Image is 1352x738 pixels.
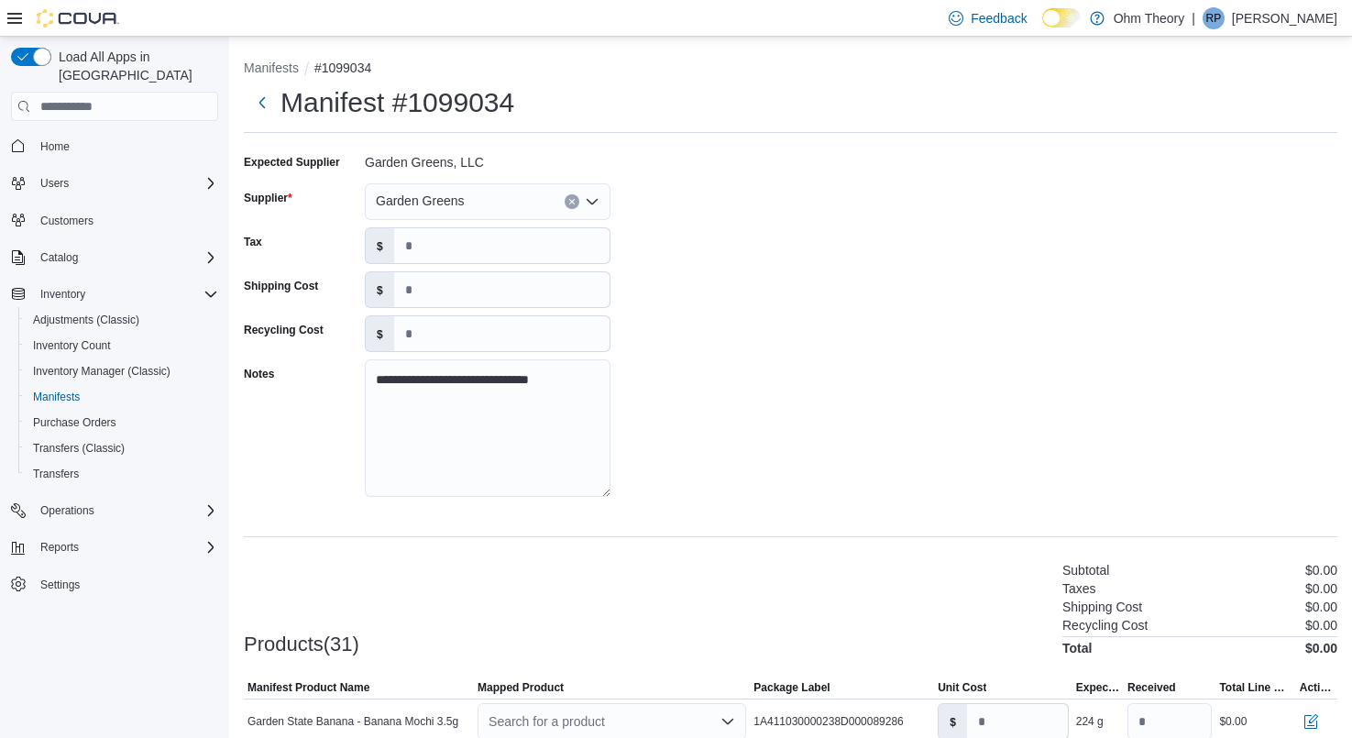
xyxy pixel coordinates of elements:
span: Transfers (Classic) [33,441,125,456]
span: Adjustments (Classic) [26,309,218,331]
button: Operations [4,498,225,523]
span: Reports [40,540,79,555]
nav: An example of EuiBreadcrumbs [244,59,1337,81]
button: Open list of options [720,714,735,729]
label: Expected Supplier [244,155,340,170]
a: Manifests [26,386,87,408]
a: Settings [33,574,87,596]
button: Reports [33,536,86,558]
a: Adjustments (Classic) [26,309,147,331]
div: $0.00 [1219,714,1247,729]
button: Catalog [33,247,85,269]
button: Clear input [565,194,579,209]
span: Transfers [26,463,218,485]
input: Dark Mode [1042,8,1081,28]
label: Recycling Cost [244,323,324,337]
p: $0.00 [1305,600,1337,614]
span: Purchase Orders [26,412,218,434]
span: Feedback [971,9,1027,28]
span: Operations [40,503,94,518]
button: Users [4,171,225,196]
div: Garden Greens, LLC [365,148,610,170]
span: Unit Cost [938,680,986,695]
span: Adjustments (Classic) [33,313,139,327]
h6: Taxes [1062,581,1096,596]
button: Next [244,84,280,121]
span: Manifests [33,390,80,404]
p: Ohm Theory [1114,7,1185,29]
span: Purchase Orders [33,415,116,430]
label: Shipping Cost [244,279,318,293]
span: Settings [33,573,218,596]
span: Load All Apps in [GEOGRAPHIC_DATA] [51,48,218,84]
p: $0.00 [1305,581,1337,596]
span: Transfers (Classic) [26,437,218,459]
span: Manifests [26,386,218,408]
button: Inventory Count [18,333,225,358]
button: Transfers (Classic) [18,435,225,461]
nav: Complex example [11,125,218,645]
p: $0.00 [1305,563,1337,578]
a: Transfers (Classic) [26,437,132,459]
span: Received [1127,680,1176,695]
span: Inventory Manager (Classic) [33,364,170,379]
a: Home [33,136,77,158]
h6: Shipping Cost [1062,600,1142,614]
span: Customers [40,214,93,228]
span: Manifest Product Name [247,680,369,695]
label: Tax [244,235,262,249]
button: Operations [33,500,102,522]
span: Home [33,134,218,157]
button: Inventory Manager (Classic) [18,358,225,384]
button: Purchase Orders [18,410,225,435]
span: Package Label [753,680,830,695]
button: #1099034 [314,61,371,75]
span: Transfers [33,467,79,481]
p: | [1192,7,1195,29]
h6: Subtotal [1062,563,1109,578]
span: Inventory Count [26,335,218,357]
label: $ [366,228,394,263]
span: Operations [33,500,218,522]
span: Home [40,139,70,154]
span: Users [33,172,218,194]
span: Total Line Cost [1219,680,1292,695]
button: Home [4,132,225,159]
button: Adjustments (Classic) [18,307,225,333]
p: $0.00 [1305,618,1337,633]
a: Purchase Orders [26,412,124,434]
div: 224 g [1076,714,1104,729]
button: Manifests [18,384,225,410]
h4: $0.00 [1305,641,1337,655]
span: Inventory Count [33,338,111,353]
span: Garden Greens [376,190,465,212]
button: Open list of options [585,194,599,209]
a: Transfers [26,463,86,485]
h4: Total [1062,641,1092,655]
span: Garden State Banana - Banana Mochi 3.5g [247,714,458,729]
button: Users [33,172,76,194]
button: Reports [4,534,225,560]
button: Transfers [18,461,225,487]
a: Inventory Count [26,335,118,357]
span: Users [40,176,69,191]
label: Notes [244,367,274,381]
span: 1A411030000238D000089286 [753,714,904,729]
span: Reports [33,536,218,558]
label: Supplier [244,191,292,205]
span: Catalog [33,247,218,269]
span: Actions [1300,680,1334,695]
span: RP [1206,7,1222,29]
button: Customers [4,207,225,234]
label: $ [366,316,394,351]
a: Customers [33,210,101,232]
button: Manifests [244,61,299,75]
h1: Manifest #1099034 [280,84,514,121]
button: Catalog [4,245,225,270]
button: Inventory [33,283,93,305]
h6: Recycling Cost [1062,618,1148,633]
label: $ [366,272,394,307]
img: Cova [37,9,119,28]
span: Customers [33,209,218,232]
